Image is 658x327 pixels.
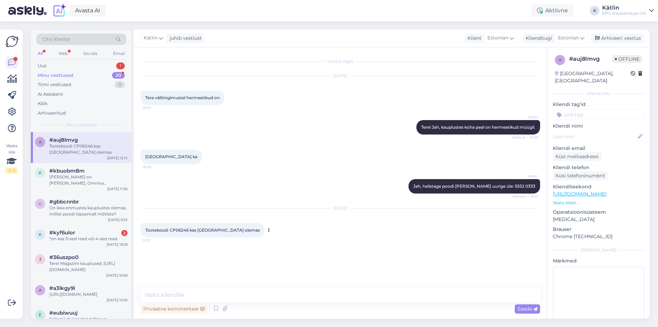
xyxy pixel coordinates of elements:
[49,168,85,174] span: #kbuobm8m
[553,133,636,140] input: Lisa nimi
[553,183,644,190] p: Klienditeekond
[143,164,168,170] span: 16:08
[49,174,127,186] div: [PERSON_NAME] on [PERSON_NAME], Omniva jälgimiskood: CC861067095EE
[559,57,562,62] span: a
[39,312,41,317] span: e
[553,216,644,223] p: [MEDICAL_DATA]
[553,122,644,130] p: Kliendi nimi
[145,154,197,159] span: [GEOGRAPHIC_DATA] ka
[5,167,18,174] div: 2 / 3
[107,155,127,161] div: [DATE] 12:13
[141,304,207,314] div: Privaatne kommentaar
[553,257,644,265] p: Märkmed
[36,49,44,58] div: All
[553,200,644,206] p: Vaata edasi ...
[555,70,631,84] div: [GEOGRAPHIC_DATA], [GEOGRAPHIC_DATA]
[108,217,127,222] div: [DATE] 9:23
[39,257,41,262] span: 3
[38,91,63,98] div: AI Assistent
[532,4,573,17] div: Aktiivne
[487,34,508,42] span: Estonian
[107,186,127,191] div: [DATE] 11:36
[49,230,75,236] span: #kyf6ulor
[49,236,127,242] div: *on kas 3-sed read või 4-sed read.
[141,73,540,79] div: [DATE]
[512,135,538,140] span: Nähtud ✓ 15:58
[38,72,73,79] div: Minu vestlused
[421,125,535,130] span: Tere! Jah, kauplustes koha peal on hermeetikud müügil.
[39,170,42,175] span: k
[39,288,42,293] span: a
[69,5,106,16] a: Avasta AI
[38,62,46,69] div: Uus
[52,3,66,18] img: explore-ai
[553,233,644,240] p: Chrome [TECHNICAL_ID]
[49,199,79,205] span: #gbbcnnbr
[49,291,127,297] div: [URL][DOMAIN_NAME]
[553,164,644,171] p: Kliendi telefon
[38,100,48,107] div: Kõik
[553,152,601,161] div: Küsi meiliaadressi
[590,6,599,15] div: K
[82,49,99,58] div: Socials
[602,5,646,11] div: Kätlin
[512,174,538,179] span: Kätlin
[143,105,168,110] span: 15:57
[112,72,125,79] div: 20
[107,242,127,247] div: [DATE] 19:28
[143,238,168,243] span: 12:13
[553,247,644,253] div: [PERSON_NAME]
[49,254,78,260] span: #36uszpo0
[465,35,482,42] div: Klient
[512,194,538,199] span: Nähtud ✓ 16:12
[512,115,538,120] span: Kätlin
[145,227,260,233] span: Tootekood: CP06246 kas [GEOGRAPHIC_DATA] olemas
[602,11,646,16] div: KPG Kaubanduse OÜ
[66,122,97,128] span: Minu vestlused
[112,49,126,58] div: Email
[141,58,540,65] div: Vestlus algas
[517,306,537,312] span: Saada
[612,55,642,63] span: Offline
[558,34,579,42] span: Estonian
[553,91,644,97] div: Kliendi info
[144,34,158,42] span: Kätlin
[49,143,127,155] div: Tootekood: CP06246 kas [GEOGRAPHIC_DATA] olemas
[553,145,644,152] p: Kliendi email
[38,110,66,117] div: Arhiveeritud
[591,34,644,43] div: Arhiveeri vestlus
[167,35,202,42] div: juhib vestlust
[553,226,644,233] p: Brauser
[553,171,608,180] div: Küsi telefoninumbrit
[42,36,70,43] span: Otsi kliente
[523,35,552,42] div: Klienditugi
[5,143,18,174] div: Vaata siia
[5,35,19,48] img: Askly Logo
[49,260,127,273] div: Tere! Magaziini kauplused: [URL][DOMAIN_NAME]
[145,95,220,100] span: Tere välitingimustel hermeetikud on
[57,49,69,58] div: Web
[553,109,644,120] input: Lisa tag
[39,139,42,144] span: a
[49,137,78,143] span: #auj8lmvg
[116,62,125,69] div: 1
[602,5,654,16] a: KätlinKPG Kaubanduse OÜ
[38,81,71,88] div: Tiimi vestlused
[553,209,644,216] p: Operatsioonisüsteem
[553,191,607,197] a: [URL][DOMAIN_NAME]
[49,310,77,316] span: #eubiwuuj
[569,55,612,63] div: # auj8lmvg
[39,232,42,237] span: k
[106,273,127,278] div: [DATE] 16:08
[49,285,75,291] span: #a3lkgy9i
[49,205,127,217] div: On ikka enmustes kauplustes olemas, millist poodi täpsemalt mõtlete?
[413,184,535,189] span: Jah, helistage poodi [PERSON_NAME] uurige üle: 5552 0333
[107,297,127,303] div: [DATE] 15:36
[141,205,540,211] div: [DATE]
[115,81,125,88] div: 0
[121,230,127,236] div: 2
[39,201,42,206] span: g
[553,101,644,108] p: Kliendi tag'id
